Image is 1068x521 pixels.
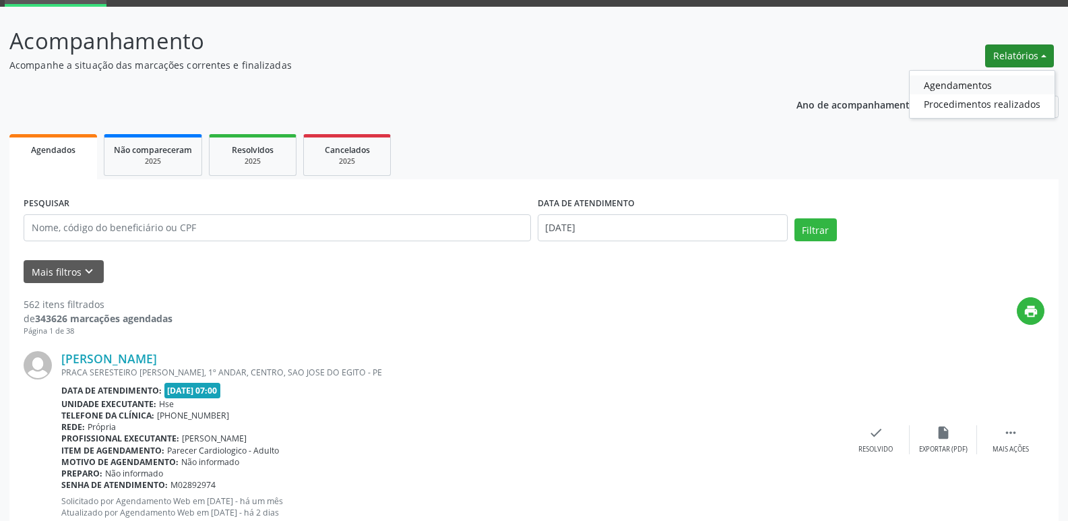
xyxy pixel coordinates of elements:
[985,44,1054,67] button: Relatórios
[105,468,163,479] span: Não informado
[61,410,154,421] b: Telefone da clínica:
[61,495,842,518] p: Solicitado por Agendamento Web em [DATE] - há um mês Atualizado por Agendamento Web em [DATE] - h...
[61,456,179,468] b: Motivo de agendamento:
[24,326,172,337] div: Página 1 de 38
[61,385,162,396] b: Data de atendimento:
[35,312,172,325] strong: 343626 marcações agendadas
[325,144,370,156] span: Cancelados
[796,96,916,113] p: Ano de acompanhamento
[61,398,156,410] b: Unidade executante:
[61,351,157,366] a: [PERSON_NAME]
[993,445,1029,454] div: Mais ações
[538,214,788,241] input: Selecione um intervalo
[538,193,635,214] label: DATA DE ATENDIMENTO
[936,425,951,440] i: insert_drive_file
[181,456,239,468] span: Não informado
[24,351,52,379] img: img
[24,260,104,284] button: Mais filtroskeyboard_arrow_down
[157,410,229,421] span: [PHONE_NUMBER]
[88,421,116,433] span: Própria
[910,94,1055,113] a: Procedimentos realizados
[182,433,247,444] span: [PERSON_NAME]
[114,156,192,166] div: 2025
[61,367,842,378] div: PRACA SERESTEIRO [PERSON_NAME], 1º ANDAR, CENTRO, SAO JOSE DO EGITO - PE
[24,311,172,326] div: de
[313,156,381,166] div: 2025
[61,468,102,479] b: Preparo:
[9,24,744,58] p: Acompanhamento
[31,144,75,156] span: Agendados
[24,193,69,214] label: PESQUISAR
[24,214,531,241] input: Nome, código do beneficiário ou CPF
[114,144,192,156] span: Não compareceram
[9,58,744,72] p: Acompanhe a situação das marcações correntes e finalizadas
[159,398,174,410] span: Hse
[24,297,172,311] div: 562 itens filtrados
[232,144,274,156] span: Resolvidos
[869,425,883,440] i: check
[61,421,85,433] b: Rede:
[794,218,837,241] button: Filtrar
[909,70,1055,119] ul: Relatórios
[858,445,893,454] div: Resolvido
[1003,425,1018,440] i: 
[61,445,164,456] b: Item de agendamento:
[1024,304,1038,319] i: print
[164,383,221,398] span: [DATE] 07:00
[219,156,286,166] div: 2025
[919,445,968,454] div: Exportar (PDF)
[170,479,216,491] span: M02892974
[82,264,96,279] i: keyboard_arrow_down
[167,445,279,456] span: Parecer Cardiologico - Adulto
[1017,297,1044,325] button: print
[61,433,179,444] b: Profissional executante:
[910,75,1055,94] a: Agendamentos
[61,479,168,491] b: Senha de atendimento:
